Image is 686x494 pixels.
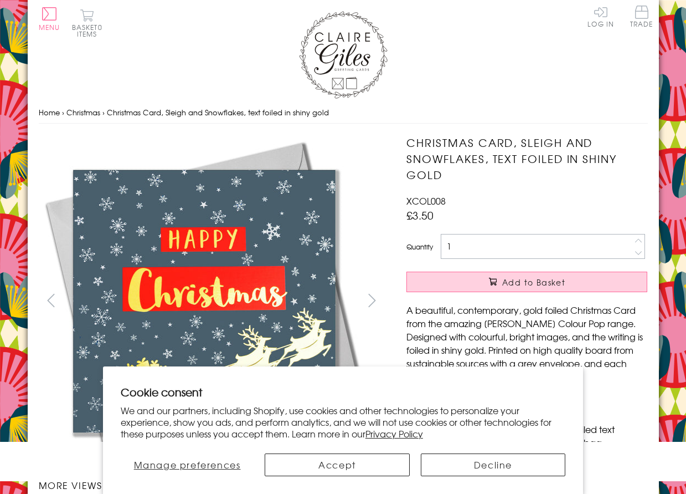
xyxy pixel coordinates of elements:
[39,107,60,118] a: Home
[134,458,241,471] span: Manage preferences
[406,135,647,182] h1: Christmas Card, Sleigh and Snowflakes, text foiled in shiny gold
[66,107,100,118] a: Christmas
[121,405,565,439] p: We and our partners, including Shopify, use cookies and other technologies to personalize your ex...
[630,6,653,27] span: Trade
[39,22,60,32] span: Menu
[102,107,105,118] span: ›
[406,207,434,223] span: £3.50
[39,7,60,30] button: Menu
[265,454,409,476] button: Accept
[77,22,102,39] span: 0 items
[72,9,102,37] button: Basket0 items
[121,384,565,400] h2: Cookie consent
[359,288,384,313] button: next
[630,6,653,29] a: Trade
[107,107,329,118] span: Christmas Card, Sleigh and Snowflakes, text foiled in shiny gold
[62,107,64,118] span: ›
[365,427,423,440] a: Privacy Policy
[39,288,64,313] button: prev
[39,101,648,124] nav: breadcrumbs
[39,478,385,492] h3: More views
[421,454,565,476] button: Decline
[406,194,446,207] span: XCOL008
[587,6,614,27] a: Log In
[406,242,433,252] label: Quantity
[406,272,647,292] button: Add to Basket
[406,303,647,383] p: A beautiful, contemporary, gold foiled Christmas Card from the amazing [PERSON_NAME] Colour Pop r...
[121,454,254,476] button: Manage preferences
[38,135,370,467] img: Christmas Card, Sleigh and Snowflakes, text foiled in shiny gold
[299,11,388,99] img: Claire Giles Greetings Cards
[502,277,565,288] span: Add to Basket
